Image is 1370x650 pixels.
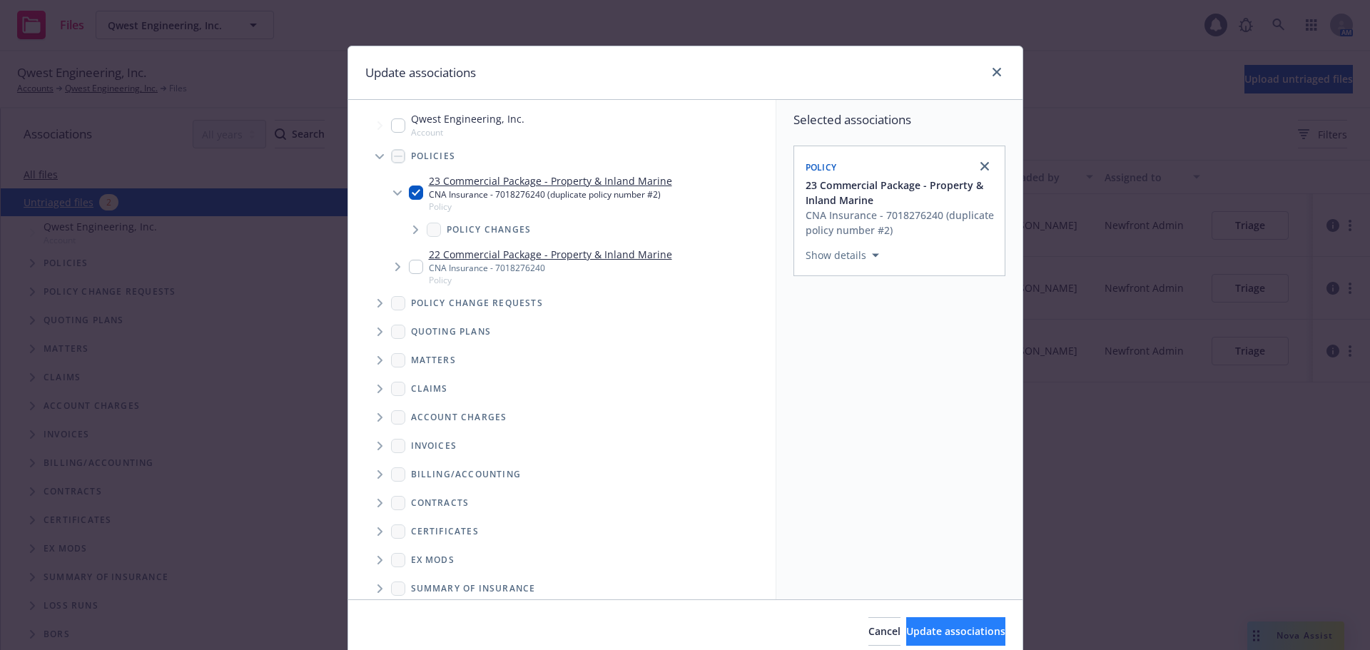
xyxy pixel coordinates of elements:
[411,327,492,336] span: Quoting plans
[411,470,522,479] span: Billing/Accounting
[411,442,457,450] span: Invoices
[800,247,885,264] button: Show details
[806,161,837,173] span: Policy
[411,385,448,393] span: Claims
[868,617,900,646] button: Cancel
[906,624,1005,638] span: Update associations
[411,299,543,308] span: Policy change requests
[429,173,672,188] a: 23 Commercial Package - Property & Inland Marine
[429,274,672,286] span: Policy
[365,64,476,82] h1: Update associations
[411,584,536,593] span: Summary of insurance
[793,111,1005,128] span: Selected associations
[429,247,672,262] a: 22 Commercial Package - Property & Inland Marine
[411,499,470,507] span: Contracts
[868,624,900,638] span: Cancel
[411,356,456,365] span: Matters
[429,188,672,200] div: CNA Insurance - 7018276240 (duplicate policy number #2)
[447,225,532,234] span: Policy changes
[348,108,776,460] div: Tree Example
[411,111,524,126] span: Qwest Engineering, Inc.
[429,200,672,213] span: Policy
[411,556,455,564] span: Ex Mods
[806,208,996,238] div: CNA Insurance - 7018276240 (duplicate policy number #2)
[806,178,996,208] button: 23 Commercial Package - Property & Inland Marine
[411,413,507,422] span: Account charges
[906,617,1005,646] button: Update associations
[976,158,993,175] a: close
[411,126,524,138] span: Account
[411,527,479,536] span: Certificates
[429,262,672,274] div: CNA Insurance - 7018276240
[988,64,1005,81] a: close
[411,152,456,161] span: Policies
